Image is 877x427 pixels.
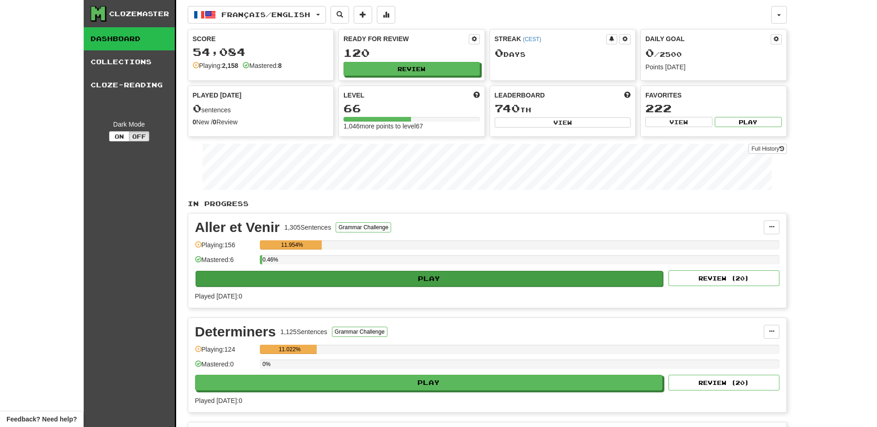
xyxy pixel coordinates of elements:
[91,120,168,129] div: Dark Mode
[196,271,663,287] button: Play
[343,91,364,100] span: Level
[278,62,282,69] strong: 8
[195,255,255,270] div: Mastered: 6
[188,199,787,208] p: In Progress
[715,117,782,127] button: Play
[748,144,786,154] a: Full History
[263,345,317,354] div: 11.022%
[354,6,372,24] button: Add sentence to collection
[377,6,395,24] button: More stats
[495,102,520,115] span: 740
[84,50,175,73] a: Collections
[129,131,149,141] button: Off
[343,122,480,131] div: 1,046 more points to level 67
[193,103,329,115] div: sentences
[645,91,782,100] div: Favorites
[193,61,239,70] div: Playing:
[495,117,631,128] button: View
[281,327,327,336] div: 1,125 Sentences
[495,34,607,43] div: Streak
[221,11,310,18] span: Français / English
[332,327,387,337] button: Grammar Challenge
[195,240,255,256] div: Playing: 156
[624,91,631,100] span: This week in points, UTC
[195,220,280,234] div: Aller et Venir
[343,103,480,114] div: 66
[645,50,682,58] span: / 2500
[109,131,129,141] button: On
[188,6,326,24] button: Français/English
[343,62,480,76] button: Review
[263,240,322,250] div: 11.954%
[243,61,282,70] div: Mastered:
[645,117,712,127] button: View
[495,47,631,59] div: Day s
[645,62,782,72] div: Points [DATE]
[195,375,663,390] button: Play
[645,34,771,44] div: Daily Goal
[193,102,202,115] span: 0
[495,46,503,59] span: 0
[495,103,631,115] div: th
[343,47,480,59] div: 120
[6,415,77,424] span: Open feedback widget
[473,91,480,100] span: Score more points to level up
[336,222,391,232] button: Grammar Challenge
[331,6,349,24] button: Search sentences
[193,91,242,100] span: Played [DATE]
[195,325,276,339] div: Determiners
[193,118,196,126] strong: 0
[668,375,779,390] button: Review (20)
[645,46,654,59] span: 0
[495,91,545,100] span: Leaderboard
[213,118,216,126] strong: 0
[645,103,782,114] div: 222
[195,293,242,300] span: Played [DATE]: 0
[193,46,329,58] div: 54,084
[193,117,329,127] div: New / Review
[222,62,238,69] strong: 2,158
[284,223,331,232] div: 1,305 Sentences
[343,34,469,43] div: Ready for Review
[193,34,329,43] div: Score
[84,73,175,97] a: Cloze-Reading
[84,27,175,50] a: Dashboard
[109,9,169,18] div: Clozemaster
[523,36,541,43] a: (CEST)
[195,345,255,360] div: Playing: 124
[195,397,242,404] span: Played [DATE]: 0
[195,360,255,375] div: Mastered: 0
[668,270,779,286] button: Review (20)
